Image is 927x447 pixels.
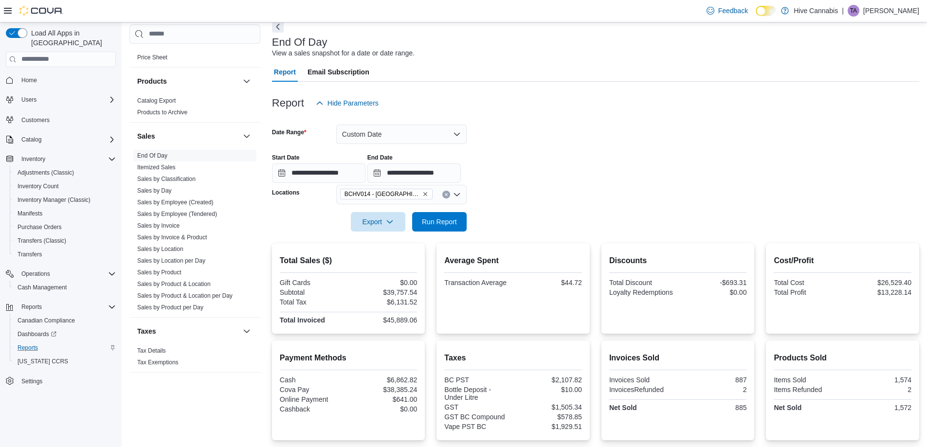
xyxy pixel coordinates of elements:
a: Sales by Product [137,269,182,276]
span: Customers [18,113,116,125]
button: Export [351,212,405,232]
span: Sales by Employee (Tendered) [137,210,217,218]
div: $0.00 [350,405,417,413]
span: Washington CCRS [14,356,116,367]
span: Cash Management [18,284,67,291]
h2: Payment Methods [280,352,418,364]
a: Sales by Product per Day [137,304,203,311]
div: Total Discount [609,279,676,286]
span: Sales by Product [137,268,182,276]
div: $26,529.40 [845,279,911,286]
a: Sales by Employee (Tendered) [137,211,217,217]
span: End Of Day [137,152,167,160]
span: Reports [18,344,38,352]
button: Reports [18,301,46,313]
a: Reports [14,342,42,354]
button: Sales [137,131,239,141]
a: Products to Archive [137,109,187,116]
div: $1,929.51 [515,423,582,430]
span: Sales by Location per Day [137,257,205,265]
h2: Invoices Sold [609,352,747,364]
div: Sales [129,150,260,317]
span: Operations [18,268,116,280]
span: Users [18,94,116,106]
button: Cash Management [10,281,120,294]
h3: Report [272,97,304,109]
h3: Taxes [137,326,156,336]
span: Tax Exemptions [137,358,179,366]
span: Reports [21,303,42,311]
span: Run Report [422,217,457,227]
button: Remove BCHV014 - Abbotsford from selection in this group [422,191,428,197]
button: Products [241,75,253,87]
p: [PERSON_NAME] [863,5,919,17]
div: $1,505.34 [515,403,582,411]
a: Canadian Compliance [14,315,79,326]
span: Tax Details [137,347,166,355]
button: Custom Date [336,125,467,144]
span: Manifests [18,210,42,217]
h2: Discounts [609,255,747,267]
a: Customers [18,114,54,126]
span: Transfers [14,249,116,260]
div: Invoices Sold [609,376,676,384]
span: Feedback [718,6,748,16]
div: Items Sold [774,376,840,384]
button: Home [2,73,120,87]
button: Inventory [2,152,120,166]
a: Sales by Location [137,246,183,252]
span: Dark Mode [756,16,756,17]
div: Total Cost [774,279,840,286]
p: Hive Cannabis [794,5,838,17]
label: Date Range [272,128,307,136]
a: Sales by Product & Location [137,281,211,287]
input: Press the down key to open a popover containing a calendar. [272,163,365,183]
a: Purchase Orders [14,221,66,233]
span: Inventory Count [18,182,59,190]
span: Adjustments (Classic) [14,167,116,179]
a: Sales by Invoice & Product [137,234,207,241]
span: Cash Management [14,282,116,293]
div: Online Payment [280,395,346,403]
span: Purchase Orders [14,221,116,233]
div: $44.72 [515,279,582,286]
button: Clear input [442,191,450,198]
a: Home [18,74,41,86]
h2: Average Spent [444,255,582,267]
button: Canadian Compliance [10,314,120,327]
span: Hide Parameters [327,98,379,108]
button: Next [272,21,284,33]
a: Tax Exemptions [137,359,179,366]
div: Gift Cards [280,279,346,286]
div: $0.00 [680,288,746,296]
span: Sales by Location [137,245,183,253]
a: Inventory Count [14,180,63,192]
button: Users [2,93,120,107]
button: Inventory Count [10,179,120,193]
h2: Cost/Profit [774,255,911,267]
div: Cova Pay [280,386,346,393]
a: Sales by Invoice [137,222,180,229]
button: Customers [2,112,120,126]
div: Pricing [129,52,260,67]
span: Reports [14,342,116,354]
nav: Complex example [6,69,116,413]
a: Cash Management [14,282,71,293]
span: Catalog Export [137,97,176,105]
button: Transfers (Classic) [10,234,120,248]
span: Operations [21,270,50,278]
button: Transfers [10,248,120,261]
a: Adjustments (Classic) [14,167,78,179]
a: Dashboards [14,328,60,340]
span: Inventory Manager (Classic) [14,194,116,206]
a: Sales by Employee (Created) [137,199,214,206]
input: Dark Mode [756,6,776,16]
img: Cova [19,6,63,16]
div: 2 [845,386,911,393]
input: Press the down key to open a popover containing a calendar. [367,163,461,183]
span: Catalog [21,136,41,143]
span: Settings [18,375,116,387]
span: Inventory [18,153,116,165]
h2: Total Sales ($) [280,255,418,267]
